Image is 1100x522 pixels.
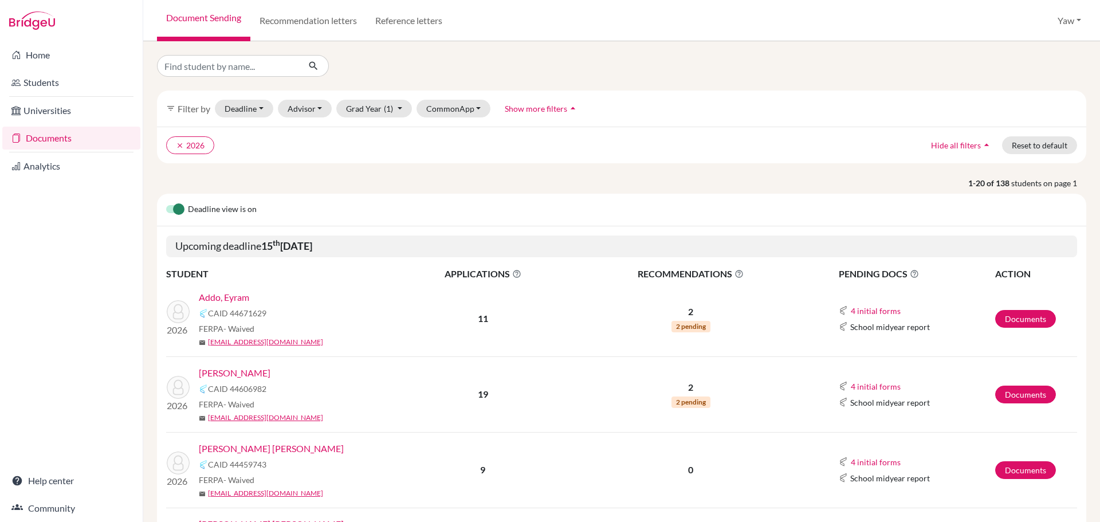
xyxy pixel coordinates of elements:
[571,267,811,281] span: RECOMMENDATIONS
[199,309,208,318] img: Common App logo
[1002,136,1077,154] button: Reset to default
[166,104,175,113] i: filter_list
[671,397,710,408] span: 2 pending
[208,337,323,347] a: [EMAIL_ADDRESS][DOMAIN_NAME]
[208,383,266,395] span: CAID 44606982
[199,339,206,346] span: mail
[571,463,811,477] p: 0
[176,142,184,150] i: clear
[9,11,55,30] img: Bridge-U
[931,140,981,150] span: Hide all filters
[995,461,1056,479] a: Documents
[167,376,190,399] img: JEBEILE ASANTE, JAD
[417,100,491,117] button: CommonApp
[968,177,1011,189] strong: 1-20 of 138
[223,399,254,409] span: - Waived
[199,384,208,394] img: Common App logo
[178,103,210,114] span: Filter by
[995,266,1077,281] th: ACTION
[850,456,901,469] button: 4 initial forms
[199,323,254,335] span: FERPA
[850,380,901,393] button: 4 initial forms
[157,55,299,77] input: Find student by name...
[2,155,140,178] a: Analytics
[2,99,140,122] a: Universities
[850,397,930,409] span: School midyear report
[215,100,273,117] button: Deadline
[167,452,190,474] img: Lasisi, Nana Kofi Boahen
[208,458,266,470] span: CAID 44459743
[995,310,1056,328] a: Documents
[199,460,208,469] img: Common App logo
[223,475,254,485] span: - Waived
[839,267,994,281] span: PENDING DOCS
[199,474,254,486] span: FERPA
[671,321,710,332] span: 2 pending
[199,442,344,456] a: [PERSON_NAME] [PERSON_NAME]
[839,457,848,466] img: Common App logo
[208,413,323,423] a: [EMAIL_ADDRESS][DOMAIN_NAME]
[2,44,140,66] a: Home
[166,136,214,154] button: clear2026
[278,100,332,117] button: Advisor
[396,267,570,281] span: APPLICATIONS
[571,305,811,319] p: 2
[478,313,488,324] b: 11
[2,127,140,150] a: Documents
[850,472,930,484] span: School midyear report
[384,104,393,113] span: (1)
[839,322,848,331] img: Common App logo
[478,388,488,399] b: 19
[567,103,579,114] i: arrow_drop_up
[167,300,190,323] img: Addo, Eyram
[166,266,395,281] th: STUDENT
[921,136,1002,154] button: Hide all filtersarrow_drop_up
[199,291,249,304] a: Addo, Eyram
[981,139,992,151] i: arrow_drop_up
[167,399,190,413] p: 2026
[480,464,485,475] b: 9
[166,236,1077,257] h5: Upcoming deadline
[199,490,206,497] span: mail
[839,306,848,315] img: Common App logo
[273,238,280,248] sup: th
[2,497,140,520] a: Community
[208,488,323,499] a: [EMAIL_ADDRESS][DOMAIN_NAME]
[336,100,412,117] button: Grad Year(1)
[167,474,190,488] p: 2026
[995,386,1056,403] a: Documents
[850,304,901,317] button: 4 initial forms
[223,324,254,333] span: - Waived
[167,323,190,337] p: 2026
[505,104,567,113] span: Show more filters
[571,380,811,394] p: 2
[199,415,206,422] span: mail
[188,203,257,217] span: Deadline view is on
[199,398,254,410] span: FERPA
[2,469,140,492] a: Help center
[1011,177,1086,189] span: students on page 1
[1052,10,1086,32] button: Yaw
[2,71,140,94] a: Students
[199,366,270,380] a: [PERSON_NAME]
[850,321,930,333] span: School midyear report
[839,473,848,482] img: Common App logo
[839,382,848,391] img: Common App logo
[208,307,266,319] span: CAID 44671629
[839,398,848,407] img: Common App logo
[261,240,312,252] b: 15 [DATE]
[495,100,588,117] button: Show more filtersarrow_drop_up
